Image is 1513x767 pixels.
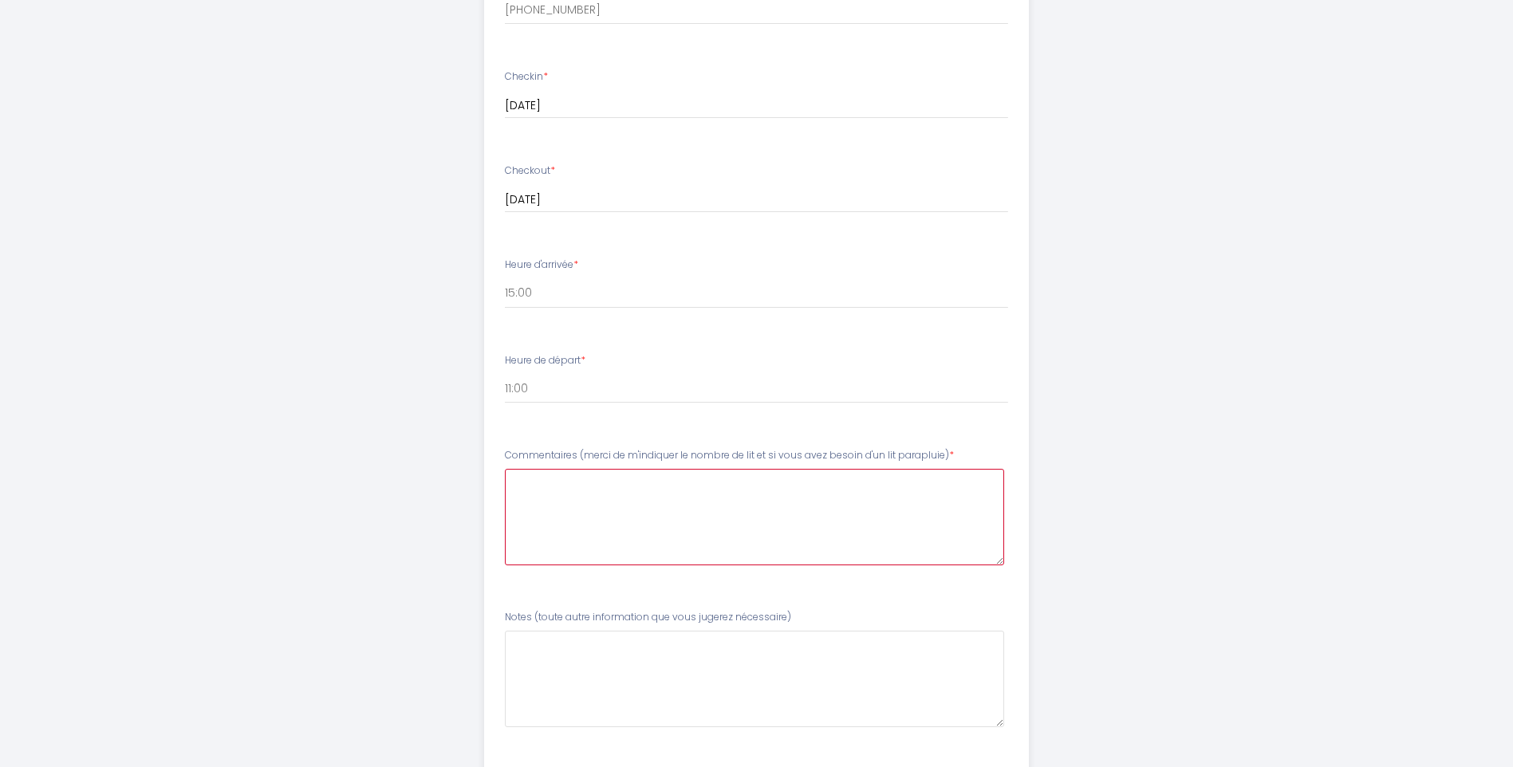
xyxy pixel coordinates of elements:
label: Checkin [505,69,548,85]
label: Commentaires (merci de m'indiquer le nombre de lit et si vous avez besoin d'un lit parapluie) [505,448,954,463]
label: Checkout [505,163,555,179]
label: Heure d'arrivée [505,258,578,273]
label: Heure de départ [505,353,585,368]
label: Notes (toute autre information que vous jugerez nécessaire) [505,610,791,625]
